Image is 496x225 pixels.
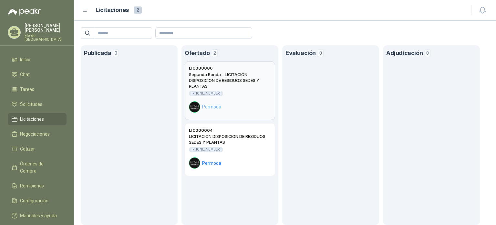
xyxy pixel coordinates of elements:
span: Remisiones [20,182,44,189]
span: Chat [20,71,30,78]
a: Manuales y ayuda [8,209,67,222]
div: [PHONE_NUMBER] [189,91,223,96]
span: Manuales y ayuda [20,212,57,219]
a: Inicio [8,53,67,66]
span: Negociaciones [20,130,50,138]
span: Permoda [202,103,221,110]
span: Licitaciones [20,116,44,123]
a: Licitaciones [8,113,67,125]
img: Company Logo [189,158,200,168]
span: Inicio [20,56,30,63]
span: Cotizar [20,145,35,152]
span: Configuración [20,197,48,204]
a: LIC000004LICITACIÓN DISPOSICION DE RESIDUOS SEDES Y PLANTAS[PHONE_NUMBER]Company LogoPermoda [185,123,275,176]
span: Permoda [202,160,221,167]
h2: Segunda Ronda - LICITACIÓN DISPOSICION DE RESIDUOS SEDES Y PLANTAS [189,72,271,89]
span: Tareas [20,86,34,93]
a: LIC000006Segunda Ronda - LICITACIÓN DISPOSICION DE RESIDUOS SEDES Y PLANTAS[PHONE_NUMBER]Company ... [185,61,275,120]
img: Company Logo [189,102,200,112]
img: Logo peakr [8,8,41,16]
a: Configuración [8,195,67,207]
span: 2 [212,49,218,57]
h1: Licitaciones [96,6,129,15]
p: [PERSON_NAME] [PERSON_NAME] [25,23,67,32]
h1: Adjudicación [386,49,423,58]
span: Solicitudes [20,101,42,108]
a: Solicitudes [8,98,67,110]
span: 2 [134,6,142,14]
h1: Evaluación [285,49,316,58]
span: Órdenes de Compra [20,160,60,174]
a: Chat [8,68,67,81]
span: 0 [425,49,430,57]
a: Órdenes de Compra [8,158,67,177]
p: Ele de [GEOGRAPHIC_DATA] [25,34,67,41]
div: [PHONE_NUMBER] [189,147,223,152]
h1: Ofertado [185,49,210,58]
a: Cotizar [8,143,67,155]
span: 0 [113,49,119,57]
a: Tareas [8,83,67,96]
a: Remisiones [8,180,67,192]
h3: LIC000004 [189,128,212,134]
span: 0 [318,49,324,57]
h3: LIC000006 [189,65,212,72]
a: Negociaciones [8,128,67,140]
h1: Publicada [84,49,111,58]
h2: LICITACIÓN DISPOSICION DE RESIDUOS SEDES Y PLANTAS [189,133,271,145]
